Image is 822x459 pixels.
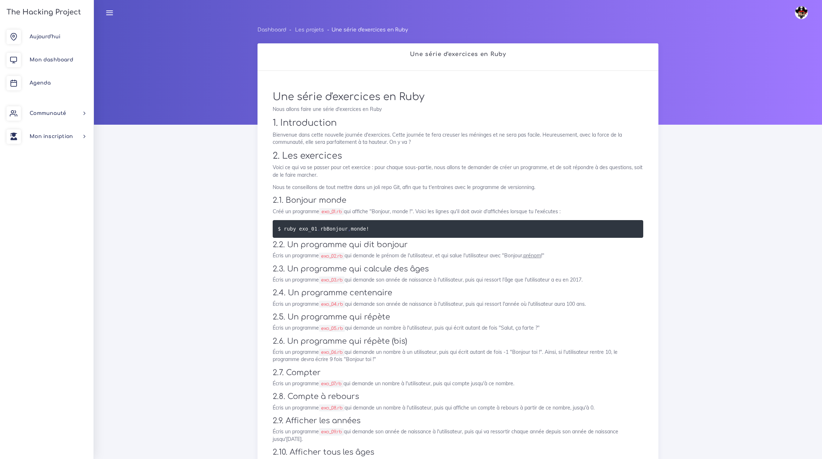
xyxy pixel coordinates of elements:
code: exo_04.rb [319,301,345,308]
h3: 2.3. Un programme qui calcule des âges [273,265,643,274]
p: Nous allons faire une série d'exercices en Ruby [273,106,643,113]
span: ! [366,226,369,232]
code: exo_03.rb [319,276,345,284]
span: Mon inscription [30,134,73,139]
code: exo_05.rb [319,325,345,332]
h3: 2.10. Afficher tous les âges [273,448,643,457]
h3: 2.1. Bonjour monde [273,196,643,205]
h2: 1. Introduction [273,118,643,128]
p: Écris un programme qui demande son année de naissance à l'utilisateur, puis qui va ressortir chaq... [273,428,643,443]
p: Écris un programme qui demande un nombre à un utilisateur, puis qui écrit autant de fois -1 "Bonj... [273,348,643,363]
span: . [317,226,320,232]
a: Les projets [295,27,324,33]
p: Créé un programme qui affiche "Bonjour, monde !". Voici les lignes qu'il doit avoir d'affichées l... [273,208,643,215]
h3: 2.9. Afficher les années [273,416,643,425]
h3: 2.6. Un programme qui répète (bis) [273,337,643,346]
h3: 2.7. Compter [273,368,643,377]
img: avatar [795,6,808,19]
h3: 2.4. Un programme centenaire [273,288,643,297]
span: Bonjour [326,226,348,232]
span: , [348,226,351,232]
h3: The Hacking Project [4,8,81,16]
h1: Une série d'exercices en Ruby [273,91,643,103]
h2: Une série d'exercices en Ruby [265,51,651,58]
p: Écris un programme qui demande son année de naissance à l'utilisateur, puis qui ressort l'âge que... [273,276,643,283]
code: exo_02.rb [319,253,345,260]
p: Écris un programme qui demande le prénom de l'utilisateur, et qui salue l'utilisateur avec "Bonjo... [273,252,643,259]
p: Écris un programme qui demande un nombre à l'utilisateur, puis qui affiche un compte à rebours à ... [273,404,643,411]
u: prénom [523,252,541,259]
code: exo_09.rb [319,428,344,436]
p: Écris un programme qui demande un nombre à l'utilisateur, puis qui écrit autant de fois "Salut, ç... [273,324,643,331]
p: Écris un programme qui demande un nombre à l'utilisateur, puis qui compte jusqu'à ce nombre. [273,380,643,387]
code: exo_07.rb [319,380,343,387]
li: Une série d'exercices en Ruby [324,25,408,34]
p: Écris un programme qui demande son année de naissance à l'utilisateur, puis qui ressort l'année o... [273,300,643,308]
span: Agenda [30,80,51,86]
p: Nous te conseillons de tout mettre dans un joli repo Git, afin que tu t'entraines avec le program... [273,184,643,191]
a: Dashboard [258,27,286,33]
code: exo_01.rb [319,208,344,215]
code: exo_08.rb [319,404,345,412]
code: exo_06.rb [319,349,345,356]
p: Bienvenue dans cette nouvelle journée d'exercices. Cette journée te fera creuser les méninges et ... [273,131,643,146]
span: Mon dashboard [30,57,73,63]
h3: 2.8. Compte à rebours [273,392,643,401]
p: Voici ce qui va se passer pour cet exercice : pour chaque sous-partie, nous allons te demander de... [273,164,643,179]
h2: 2. Les exercices [273,151,643,161]
span: Communauté [30,111,66,116]
h3: 2.2. Un programme qui dit bonjour [273,240,643,249]
code: $ ruby exo_01 rb monde [278,225,371,233]
span: Aujourd'hui [30,34,60,39]
h3: 2.5. Un programme qui répète [273,313,643,322]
